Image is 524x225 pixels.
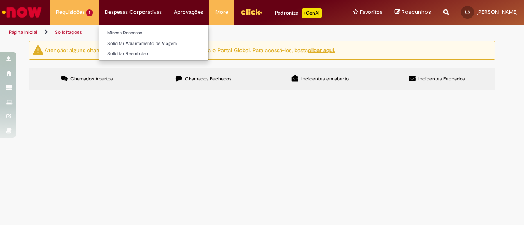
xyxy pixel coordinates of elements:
ul: Trilhas de página [6,25,343,40]
span: Chamados Fechados [185,76,232,82]
span: Incidentes Fechados [418,76,465,82]
span: LS [465,9,470,15]
a: Solicitar Adiantamento de Viagem [99,39,208,48]
span: Chamados Abertos [70,76,113,82]
span: More [215,8,228,16]
ul: Despesas Corporativas [99,25,209,61]
a: Solicitações [55,29,82,36]
span: Despesas Corporativas [105,8,162,16]
span: Incidentes em aberto [301,76,349,82]
a: clicar aqui. [308,46,335,53]
span: Rascunhos [402,8,431,16]
img: click_logo_yellow_360x200.png [240,6,262,18]
p: +GenAi [302,8,322,18]
a: Página inicial [9,29,37,36]
span: Aprovações [174,8,203,16]
span: 1 [86,9,93,16]
img: ServiceNow [1,4,43,20]
span: [PERSON_NAME] [477,9,518,16]
a: Solicitar Reembolso [99,49,208,58]
a: Rascunhos [395,9,431,16]
span: Requisições [56,8,85,16]
ng-bind-html: Atenção: alguns chamados relacionados a T.I foram migrados para o Portal Global. Para acessá-los,... [45,46,335,53]
div: Padroniza [275,8,322,18]
span: Favoritos [360,8,382,16]
a: Minhas Despesas [99,29,208,38]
